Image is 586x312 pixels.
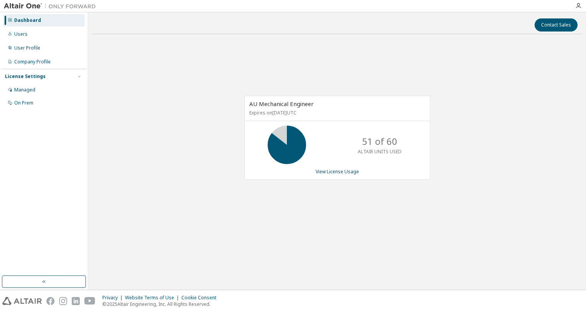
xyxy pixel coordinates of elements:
span: AU Mechanical Engineer [249,100,314,108]
img: youtube.svg [84,297,95,305]
div: Privacy [102,295,125,301]
div: User Profile [14,45,40,51]
div: On Prem [14,100,33,106]
div: Company Profile [14,59,51,65]
img: facebook.svg [46,297,54,305]
p: ALTAIR UNITS USED [358,148,402,155]
a: View License Usage [316,168,359,175]
img: altair_logo.svg [2,297,42,305]
button: Contact Sales [535,18,578,32]
p: Expires on [DATE] UTC [249,110,423,116]
div: Managed [14,87,35,93]
img: instagram.svg [59,297,67,305]
div: License Settings [5,73,46,80]
p: 51 of 60 [362,135,397,148]
p: © 2025 Altair Engineering, Inc. All Rights Reserved. [102,301,221,307]
div: Website Terms of Use [125,295,181,301]
div: Cookie Consent [181,295,221,301]
img: linkedin.svg [72,297,80,305]
img: Altair One [4,2,100,10]
div: Users [14,31,28,37]
div: Dashboard [14,17,41,23]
